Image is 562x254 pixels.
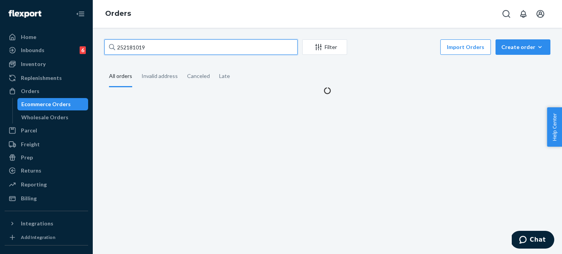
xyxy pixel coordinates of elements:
[440,39,491,55] button: Import Orders
[5,217,88,230] button: Integrations
[501,43,545,51] div: Create order
[5,192,88,205] a: Billing
[303,43,347,51] div: Filter
[9,10,41,18] img: Flexport logo
[21,127,37,134] div: Parcel
[21,195,37,202] div: Billing
[99,3,137,25] ol: breadcrumbs
[5,72,88,84] a: Replenishments
[21,167,41,174] div: Returns
[73,6,88,22] button: Close Navigation
[105,9,131,18] a: Orders
[21,181,47,188] div: Reporting
[5,44,88,56] a: Inbounds6
[21,33,36,41] div: Home
[5,233,88,242] a: Add Integration
[496,39,550,55] button: Create order
[21,46,44,54] div: Inbounds
[80,46,86,54] div: 6
[21,74,62,82] div: Replenishments
[141,66,178,86] div: Invalid address
[21,87,39,95] div: Orders
[21,113,68,121] div: Wholesale Orders
[21,220,53,227] div: Integrations
[21,141,40,148] div: Freight
[5,178,88,191] a: Reporting
[21,100,71,108] div: Ecommerce Orders
[187,66,210,86] div: Canceled
[109,66,132,87] div: All orders
[5,151,88,164] a: Prep
[104,39,298,55] input: Search orders
[21,154,33,161] div: Prep
[499,6,514,22] button: Open Search Box
[5,138,88,151] a: Freight
[547,107,562,147] button: Help Center
[302,39,347,55] button: Filter
[533,6,548,22] button: Open account menu
[512,231,554,250] iframe: Opens a widget where you can chat to one of our agents
[5,124,88,137] a: Parcel
[5,58,88,70] a: Inventory
[516,6,531,22] button: Open notifications
[5,85,88,97] a: Orders
[21,60,46,68] div: Inventory
[21,234,55,240] div: Add Integration
[17,98,89,110] a: Ecommerce Orders
[5,31,88,43] a: Home
[219,66,230,86] div: Late
[5,164,88,177] a: Returns
[17,111,89,124] a: Wholesale Orders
